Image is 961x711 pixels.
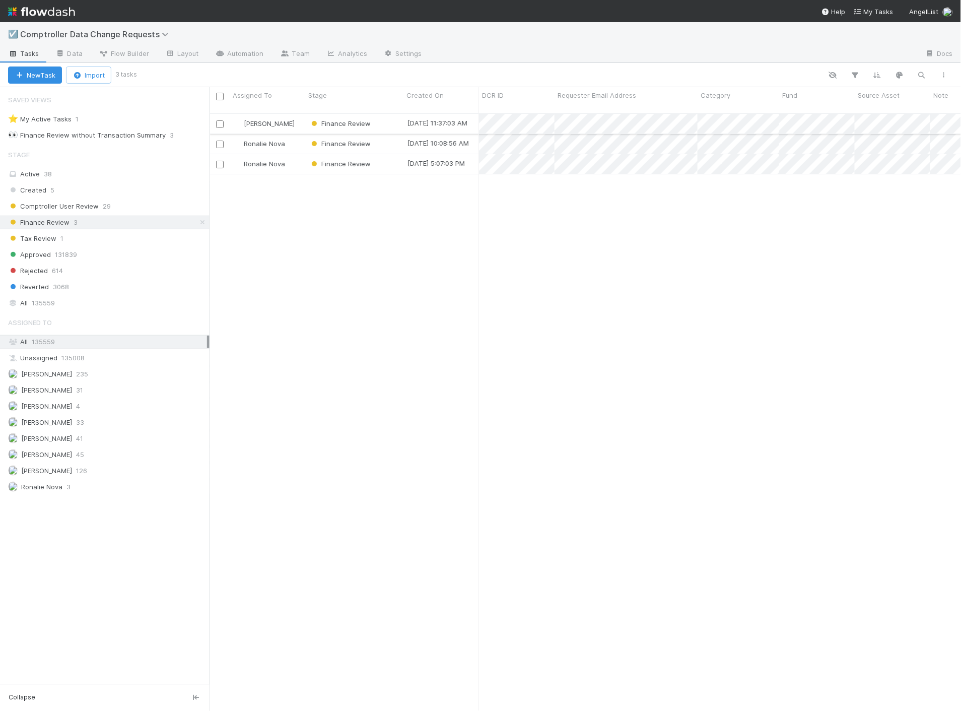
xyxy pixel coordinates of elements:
[8,466,18,476] img: avatar_8c44b08f-3bc4-4c10-8fb8-2c0d4b5a4cd3.png
[170,129,184,142] span: 3
[8,281,49,293] span: Reverted
[375,46,430,62] a: Settings
[234,118,295,128] div: [PERSON_NAME]
[157,46,207,62] a: Layout
[8,129,166,142] div: Finance Review without Transaction Summary
[8,385,18,395] img: avatar_aa70801e-8de5-4477-ab9d-eb7c67de69c1.png
[8,369,18,379] img: avatar_b18de8e2-1483-4e81-aa60-0a3d21592880.png
[8,482,18,492] img: avatar_0d9988fd-9a15-4cc7-ad96-88feab9e0fa9.png
[76,384,83,397] span: 31
[66,67,111,84] button: Import
[854,8,894,16] span: My Tasks
[8,90,51,110] span: Saved Views
[8,114,18,123] span: ⭐
[234,140,242,148] img: avatar_0d9988fd-9a15-4cc7-ad96-88feab9e0fa9.png
[60,232,63,245] span: 1
[821,7,846,17] div: Help
[20,29,174,39] span: Comptroller Data Change Requests
[8,216,70,229] span: Finance Review
[407,158,465,168] div: [DATE] 5:07:03 PM
[8,401,18,411] img: avatar_030f5503-c087-43c2-95d1-dd8963b2926c.png
[207,46,272,62] a: Automation
[272,46,318,62] a: Team
[216,161,224,168] input: Toggle Row Selected
[21,483,62,491] span: Ronalie Nova
[309,139,371,149] div: Finance Review
[8,297,207,309] div: All
[8,312,52,333] span: Assigned To
[244,140,285,148] span: Ronalie Nova
[309,159,371,169] div: Finance Review
[8,113,72,125] div: My Active Tasks
[76,113,89,125] span: 1
[854,7,894,17] a: My Tasks
[308,90,327,100] span: Stage
[244,160,285,168] span: Ronalie Nova
[76,416,84,429] span: 33
[933,90,948,100] span: Note
[858,90,900,100] span: Source Asset
[8,168,207,180] div: Active
[8,265,48,277] span: Rejected
[309,140,371,148] span: Finance Review
[91,46,157,62] a: Flow Builder
[701,90,730,100] span: Category
[234,139,285,149] div: Ronalie Nova
[234,159,285,169] div: Ronalie Nova
[782,90,797,100] span: Fund
[8,200,99,213] span: Comptroller User Review
[76,368,88,380] span: 235
[103,200,111,213] span: 29
[910,8,939,16] span: AngelList
[21,467,72,475] span: [PERSON_NAME]
[8,48,39,58] span: Tasks
[50,184,54,197] span: 5
[53,281,69,293] span: 3068
[8,336,207,348] div: All
[8,145,30,165] span: Stage
[407,138,469,148] div: [DATE] 10:08:56 AM
[8,30,18,38] span: ☑️
[482,90,504,100] span: DCR ID
[21,450,72,459] span: [PERSON_NAME]
[8,232,56,245] span: Tax Review
[21,370,72,378] span: [PERSON_NAME]
[76,432,83,445] span: 41
[55,248,77,261] span: 131839
[76,465,87,477] span: 126
[558,90,636,100] span: Requester Email Address
[9,693,35,702] span: Collapse
[115,70,137,79] small: 3 tasks
[943,7,953,17] img: avatar_c7c7de23-09de-42ad-8e02-7981c37ee075.png
[61,352,85,364] span: 135008
[76,448,84,461] span: 45
[99,48,149,58] span: Flow Builder
[318,46,375,62] a: Analytics
[44,170,52,178] span: 38
[66,481,71,493] span: 3
[8,131,18,139] span: 👀
[406,90,444,100] span: Created On
[309,118,371,128] div: Finance Review
[47,46,91,62] a: Data
[234,119,242,127] img: avatar_c7c7de23-09de-42ad-8e02-7981c37ee075.png
[244,119,295,127] span: [PERSON_NAME]
[21,418,72,426] span: [PERSON_NAME]
[8,449,18,460] img: avatar_e5ec2f5b-afc7-4357-8cf1-2139873d70b1.png
[8,433,18,443] img: avatar_c7c7de23-09de-42ad-8e02-7981c37ee075.png
[21,402,72,410] span: [PERSON_NAME]
[21,386,72,394] span: [PERSON_NAME]
[74,216,78,229] span: 3
[309,119,371,127] span: Finance Review
[8,248,51,261] span: Approved
[309,160,371,168] span: Finance Review
[76,400,80,413] span: 4
[52,265,63,277] span: 614
[233,90,272,100] span: Assigned To
[32,338,55,346] span: 135559
[8,3,75,20] img: logo-inverted-e16ddd16eac7371096b0.svg
[216,120,224,128] input: Toggle Row Selected
[917,46,961,62] a: Docs
[32,297,55,309] span: 135559
[8,352,207,364] div: Unassigned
